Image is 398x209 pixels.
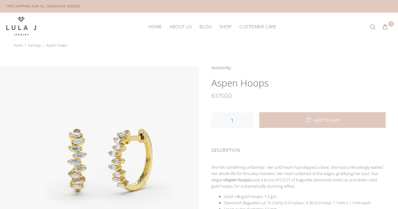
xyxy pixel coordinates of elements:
a: About Us [166,22,196,31]
button: 1 [379,22,391,32]
span: ADD TO CART [314,118,339,122]
h1: Aspen hoops [211,77,386,89]
div: SGD [211,89,386,102]
strong: Aspen hoops [225,177,249,183]
span: Availability: [211,65,232,70]
span: Aspen hoops [46,43,67,47]
span: HOME [149,24,162,29]
button: ADD TO CART [259,112,386,128]
li: Diamond: Baguette cut. SI Clarity G-H colour, 0.30 ct in total, 1.1mm x 1.7mm each [224,200,386,206]
div: FREE SHIPPING FOR ALL SINGAPORE ORDERS [6,3,80,10]
a: Blog [196,22,216,31]
p: She felt something unfamiliar. Her cold heart had skipped a beat. She had unknowingly waited her ... [211,164,386,189]
span: About Us [170,24,192,29]
div: DESCRIPTION [211,139,386,159]
a: Home [14,43,23,47]
a: Customer Care [236,22,276,31]
a: Shop [216,22,236,31]
span: Shop [220,24,232,29]
span: 637 [211,89,221,102]
a: Earrings [28,43,41,47]
span: Customer Care [239,24,276,29]
a: HOME [145,22,166,31]
span: Blog [199,24,212,29]
li: Solid 14k gold hoops, 1.5 gm. [224,193,386,200]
